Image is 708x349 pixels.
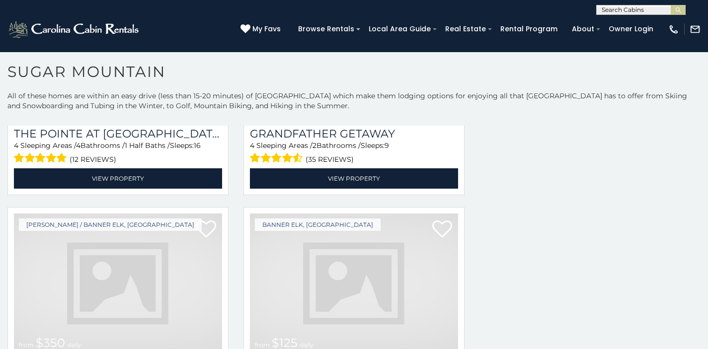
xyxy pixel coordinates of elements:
img: White-1-2.png [7,19,142,39]
a: [PERSON_NAME] / Banner Elk, [GEOGRAPHIC_DATA] [19,218,202,231]
span: 4 [14,141,18,150]
span: 2 [313,141,316,150]
span: daily [300,341,314,349]
a: Browse Rentals [293,21,359,37]
a: Real Estate [440,21,491,37]
a: Grandfather Getaway [250,127,458,140]
span: daily [67,341,81,349]
span: from [19,341,34,349]
a: About [567,21,599,37]
span: My Favs [252,24,281,34]
a: Add to favorites [432,219,452,240]
img: phone-regular-white.png [668,24,679,35]
span: 9 [385,141,389,150]
a: View Property [14,168,222,189]
h3: The Pointe at North View [14,127,222,140]
a: The Pointe at [GEOGRAPHIC_DATA] [14,127,222,140]
div: Sleeping Areas / Bathrooms / Sleeps: [250,140,458,166]
a: View Property [250,168,458,189]
span: 4 [76,141,80,150]
span: (12 reviews) [70,153,116,166]
a: Add to favorites [196,219,216,240]
a: Local Area Guide [364,21,436,37]
span: from [255,341,270,349]
span: 4 [250,141,254,150]
a: Rental Program [495,21,562,37]
a: My Favs [240,24,283,35]
a: Banner Elk, [GEOGRAPHIC_DATA] [255,218,381,231]
img: mail-regular-white.png [690,24,701,35]
span: (35 reviews) [306,153,354,166]
span: 1 Half Baths / [125,141,170,150]
div: Sleeping Areas / Bathrooms / Sleeps: [14,140,222,166]
a: Owner Login [604,21,658,37]
span: 16 [194,141,201,150]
